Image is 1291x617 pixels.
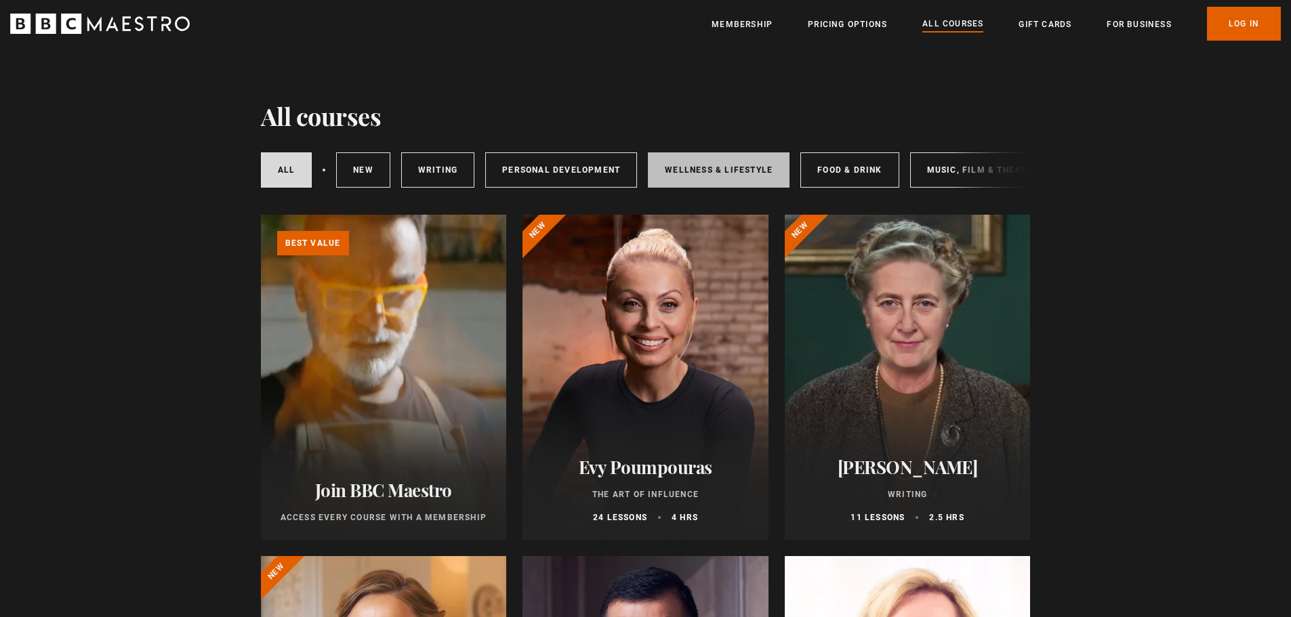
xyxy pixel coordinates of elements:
a: All [261,152,312,188]
a: Gift Cards [1019,18,1071,31]
a: All Courses [922,17,983,32]
a: Membership [712,18,773,31]
a: Personal Development [485,152,637,188]
p: Best value [277,231,349,255]
p: 4 hrs [672,511,698,524]
p: Writing [801,488,1015,501]
a: New [336,152,390,188]
a: [PERSON_NAME] Writing 11 lessons 2.5 hrs New [785,215,1031,540]
a: Pricing Options [808,18,887,31]
p: 11 lessons [851,511,905,524]
a: Music, Film & Theatre [910,152,1054,188]
svg: BBC Maestro [10,14,190,34]
a: Writing [401,152,474,188]
a: Wellness & Lifestyle [648,152,790,188]
p: 2.5 hrs [929,511,964,524]
p: 24 lessons [593,511,647,524]
a: Food & Drink [800,152,899,188]
h1: All courses [261,102,382,130]
a: Log In [1207,7,1281,41]
p: The Art of Influence [539,488,752,501]
a: Evy Poumpouras The Art of Influence 24 lessons 4 hrs New [522,215,769,540]
nav: Primary [712,7,1281,41]
a: For business [1107,18,1171,31]
h2: Evy Poumpouras [539,456,752,477]
h2: [PERSON_NAME] [801,456,1015,477]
